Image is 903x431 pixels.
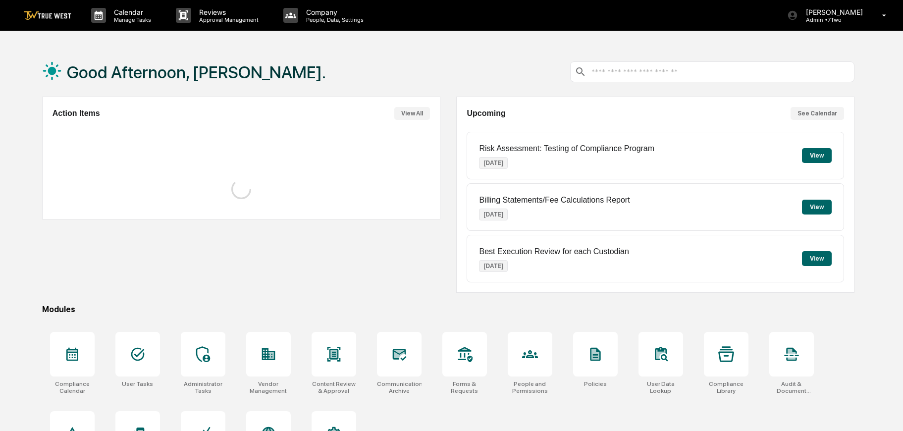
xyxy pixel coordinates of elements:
p: [PERSON_NAME] [798,8,868,16]
img: logo [24,11,71,20]
p: Approval Management [191,16,264,23]
div: Modules [42,305,855,314]
p: Manage Tasks [106,16,156,23]
div: Audit & Document Logs [769,380,814,394]
button: View [802,251,832,266]
p: [DATE] [479,157,508,169]
div: Administrator Tasks [181,380,225,394]
p: Billing Statements/Fee Calculations Report [479,196,630,205]
p: People, Data, Settings [298,16,369,23]
div: Content Review & Approval [312,380,356,394]
div: User Data Lookup [638,380,683,394]
p: Best Execution Review for each Custodian [479,247,629,256]
p: Calendar [106,8,156,16]
p: Risk Assessment: Testing of Compliance Program [479,144,654,153]
p: Company [298,8,369,16]
p: Reviews [191,8,264,16]
p: [DATE] [479,260,508,272]
button: View [802,148,832,163]
button: See Calendar [791,107,844,120]
p: [DATE] [479,209,508,220]
p: Admin • 7Two [798,16,868,23]
div: Policies [584,380,607,387]
h2: Upcoming [467,109,505,118]
div: Communications Archive [377,380,422,394]
div: Vendor Management [246,380,291,394]
h2: Action Items [53,109,100,118]
h1: Good Afternoon, [PERSON_NAME]. [67,62,326,82]
div: Compliance Library [704,380,748,394]
button: View [802,200,832,215]
div: User Tasks [122,380,153,387]
div: Compliance Calendar [50,380,95,394]
div: People and Permissions [508,380,552,394]
div: Forms & Requests [442,380,487,394]
button: View All [394,107,430,120]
